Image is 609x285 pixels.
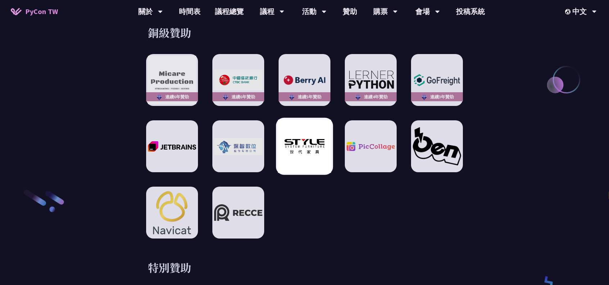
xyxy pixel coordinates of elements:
div: 連續3年贊助 [411,92,463,101]
img: sponsor-logo-diamond [288,93,296,101]
img: Recce | join us [214,204,262,221]
img: Locale Icon [565,9,572,14]
img: Home icon of PyCon TW 2025 [11,8,22,15]
div: 連續6年贊助 [212,92,264,101]
img: 深智數位 [214,138,262,155]
img: sponsor-logo-diamond [155,93,163,101]
img: PicCollage Company [347,142,395,151]
h3: 銅級贊助 [148,25,461,40]
span: PyCon TW [25,6,58,17]
img: STYLE [278,120,331,173]
img: sponsor-logo-diamond [354,93,362,101]
div: 連續6年贊助 [146,92,198,101]
img: sponsor-logo-diamond [221,93,230,101]
img: GoFreight [413,72,461,89]
div: 連續5年贊助 [279,92,330,101]
img: CTBC Bank [214,70,262,90]
img: Oen Tech [413,127,461,165]
img: sponsor-logo-diamond [420,93,428,101]
h3: 特別贊助 [148,260,461,275]
img: JetBrains [148,141,196,152]
div: 連續4年贊助 [345,92,397,101]
img: LernerPython [347,70,395,90]
a: PyCon TW [4,3,65,21]
img: Micare Production [148,56,196,104]
img: Berry AI [280,74,329,87]
img: Navicat [148,187,196,239]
